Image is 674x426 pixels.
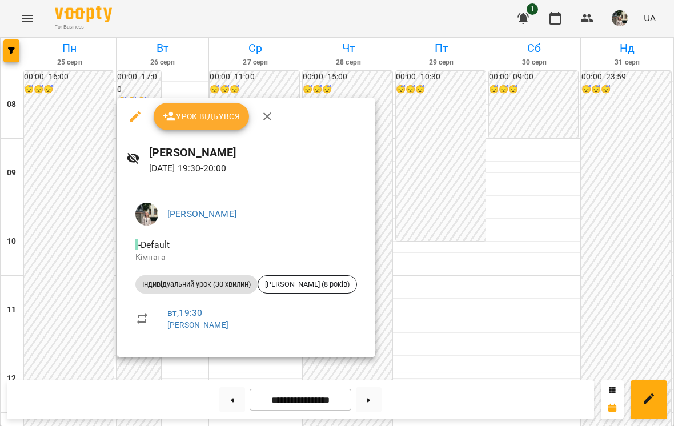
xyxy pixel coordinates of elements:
span: Індивідуальний урок (30 хвилин) [135,279,258,290]
p: Кімната [135,252,357,263]
button: Урок відбувся [154,103,250,130]
h6: [PERSON_NAME] [149,144,366,162]
p: [DATE] 19:30 - 20:00 [149,162,366,175]
a: вт , 19:30 [167,307,202,318]
div: [PERSON_NAME] (8 років) [258,275,357,294]
span: [PERSON_NAME] (8 років) [258,279,356,290]
a: [PERSON_NAME] [167,320,228,329]
img: cf4d6eb83d031974aacf3fedae7611bc.jpeg [135,203,158,226]
a: [PERSON_NAME] [167,208,236,219]
span: - Default [135,239,172,250]
span: Урок відбувся [163,110,240,123]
